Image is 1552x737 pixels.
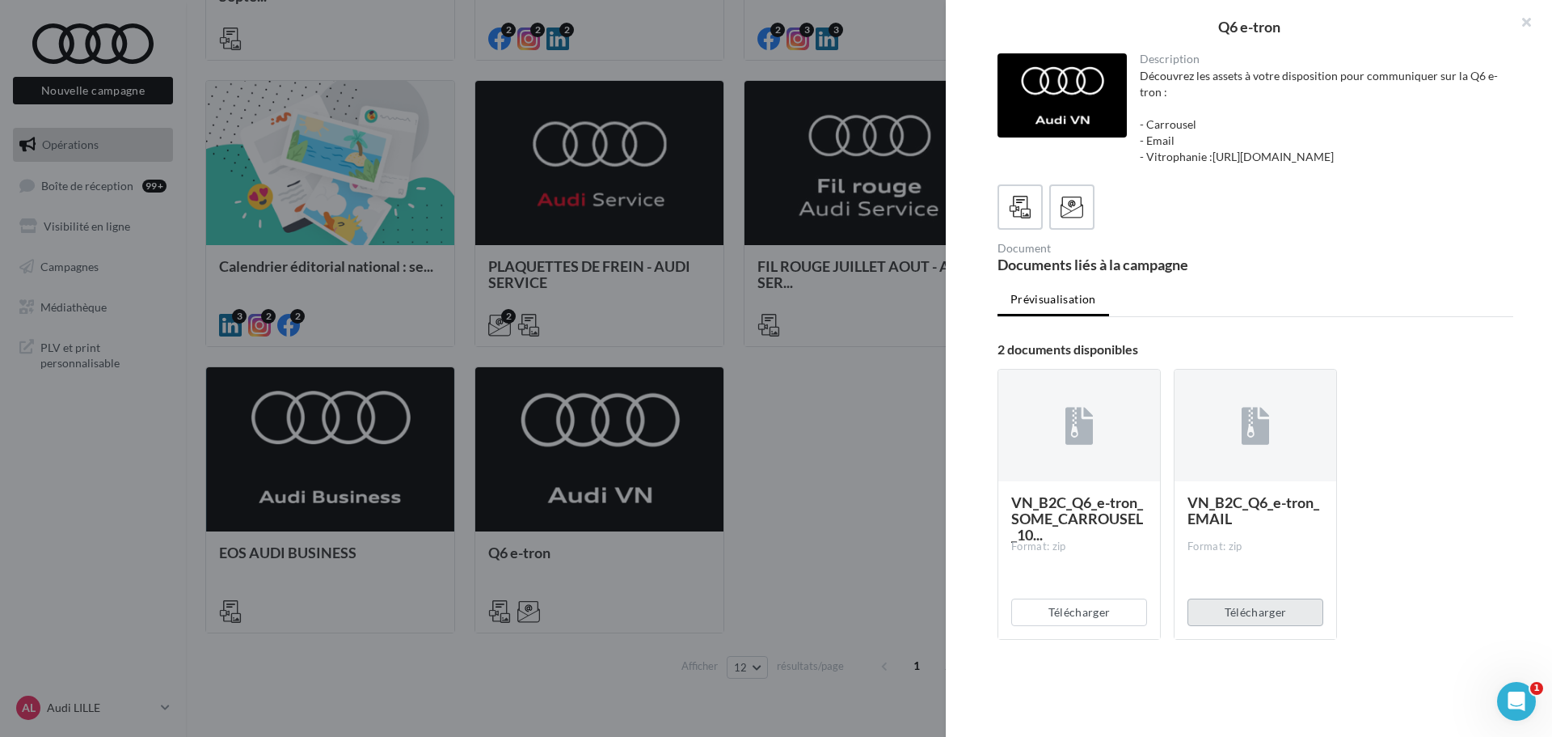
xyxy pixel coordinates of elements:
[1497,682,1536,721] iframe: Intercom live chat
[997,243,1249,254] div: Document
[1011,599,1147,626] button: Télécharger
[1212,150,1334,163] a: [URL][DOMAIN_NAME]
[1140,53,1501,65] div: Description
[997,343,1513,356] div: 2 documents disponibles
[1187,540,1323,554] div: Format: zip
[1140,68,1501,165] div: Découvrez les assets à votre disposition pour communiquer sur la Q6 e-tron : - Carrousel - Email ...
[1530,682,1543,695] span: 1
[1011,540,1147,554] div: Format: zip
[997,257,1249,272] div: Documents liés à la campagne
[1187,599,1323,626] button: Télécharger
[1187,493,1319,527] span: VN_B2C_Q6_e-tron_EMAIL
[1011,493,1143,544] span: VN_B2C_Q6_e-tron_SOME_CARROUSEL_10...
[972,19,1526,34] div: Q6 e-tron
